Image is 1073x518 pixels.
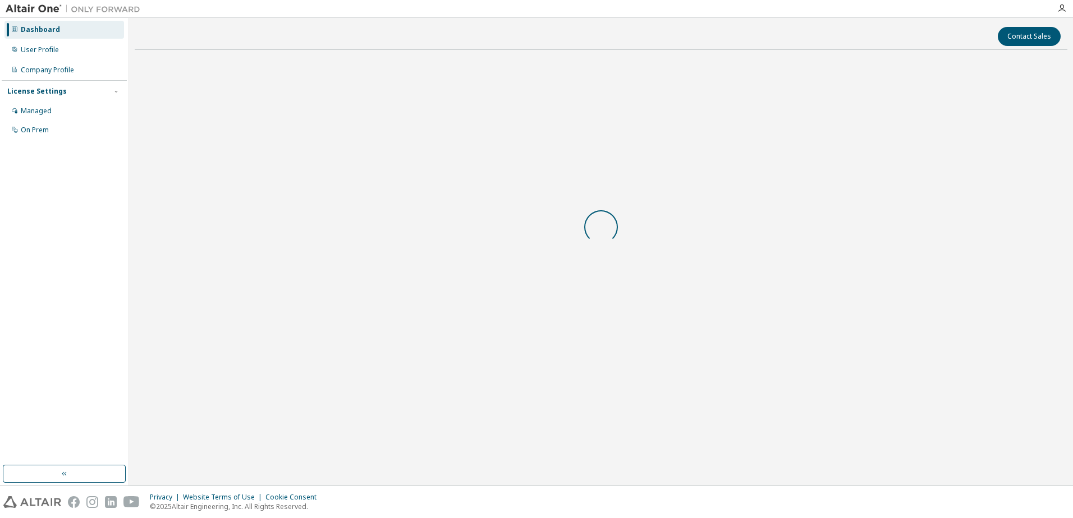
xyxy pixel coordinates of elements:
img: instagram.svg [86,496,98,508]
img: linkedin.svg [105,496,117,508]
p: © 2025 Altair Engineering, Inc. All Rights Reserved. [150,502,323,511]
div: Dashboard [21,25,60,34]
div: Company Profile [21,66,74,75]
img: Altair One [6,3,146,15]
button: Contact Sales [998,27,1061,46]
img: altair_logo.svg [3,496,61,508]
div: Privacy [150,493,183,502]
div: Cookie Consent [265,493,323,502]
div: Website Terms of Use [183,493,265,502]
div: Managed [21,107,52,115]
div: On Prem [21,126,49,135]
img: youtube.svg [123,496,140,508]
img: facebook.svg [68,496,80,508]
div: License Settings [7,87,67,96]
div: User Profile [21,45,59,54]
